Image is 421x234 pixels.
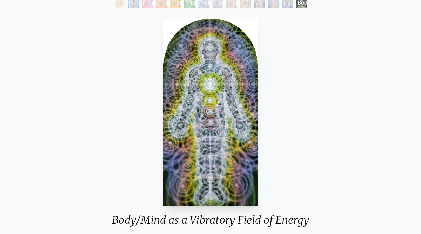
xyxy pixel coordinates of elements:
img: Body-Mind-1987-Alex-Grey-watermarked.jpg [163,19,257,206]
div: Body/Mind as a Vibratory Field of Energy [106,214,315,232]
